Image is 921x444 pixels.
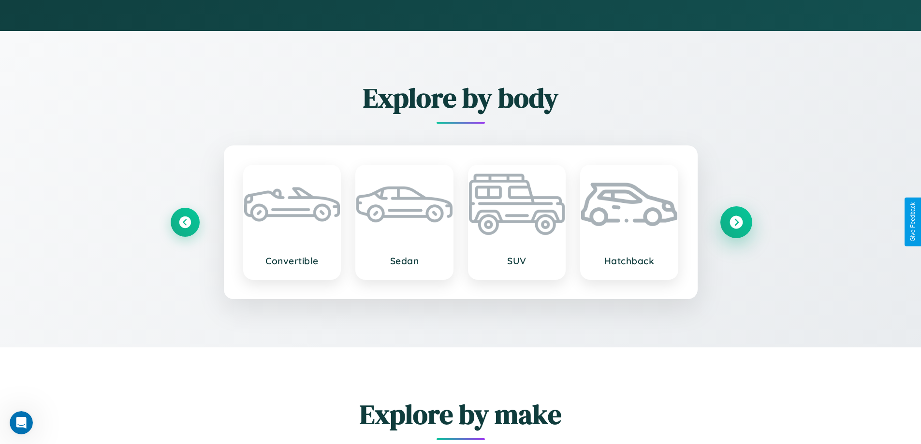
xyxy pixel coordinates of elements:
[591,255,668,267] h3: Hatchback
[171,396,751,433] h2: Explore by make
[10,411,33,434] iframe: Intercom live chat
[479,255,556,267] h3: SUV
[254,255,331,267] h3: Convertible
[366,255,443,267] h3: Sedan
[171,79,751,116] h2: Explore by body
[909,202,916,242] div: Give Feedback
